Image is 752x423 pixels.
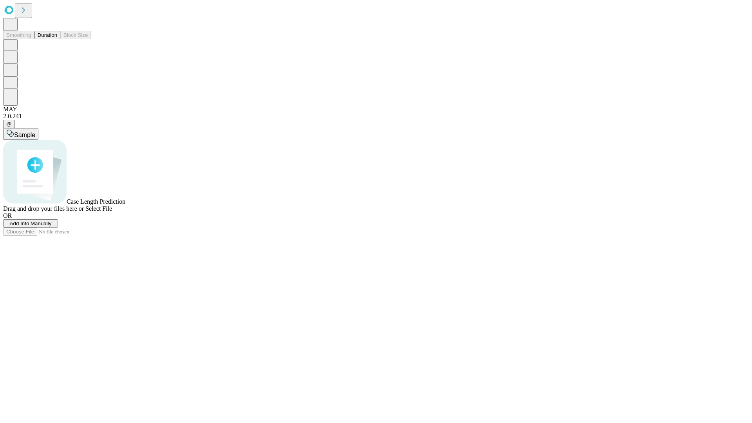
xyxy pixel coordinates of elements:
[3,128,38,140] button: Sample
[14,132,35,138] span: Sample
[6,121,12,127] span: @
[3,219,58,228] button: Add Info Manually
[85,205,112,212] span: Select File
[3,205,84,212] span: Drag and drop your files here or
[67,198,125,205] span: Case Length Prediction
[3,120,15,128] button: @
[60,31,91,39] button: Block Size
[34,31,60,39] button: Duration
[3,113,749,120] div: 2.0.241
[3,106,749,113] div: MAY
[10,221,52,226] span: Add Info Manually
[3,212,12,219] span: OR
[3,31,34,39] button: Smoothing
